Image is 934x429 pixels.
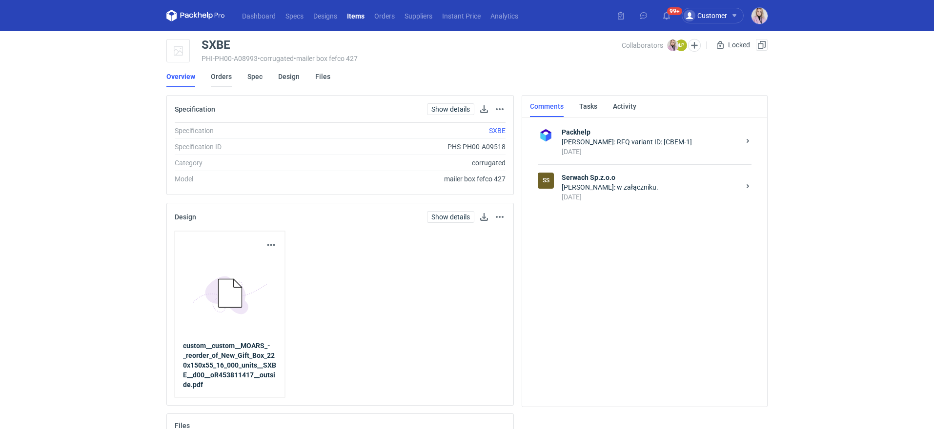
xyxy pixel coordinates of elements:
[714,39,752,51] div: Locked
[538,127,554,143] img: Packhelp
[562,127,740,137] strong: Packhelp
[211,66,232,87] a: Orders
[175,142,307,152] div: Specification ID
[281,10,308,21] a: Specs
[265,239,277,251] button: Actions
[183,341,277,390] a: custom__custom__MOARS_-_reorder_of_New_Gift_Box_220x150x55_16_000_units__SXBE__d00__oR453811417__...
[175,158,307,168] div: Category
[237,10,281,21] a: Dashboard
[247,66,263,87] a: Spec
[427,103,474,115] a: Show details
[562,182,740,192] div: [PERSON_NAME]: w załączniku.
[437,10,486,21] a: Instant Price
[175,213,196,221] h2: Design
[622,41,663,49] span: Collaborators
[579,96,597,117] a: Tasks
[258,55,294,62] span: • corrugated
[682,8,751,23] button: Customer
[562,192,740,202] div: [DATE]
[675,39,687,51] figcaption: ŁP
[278,66,300,87] a: Design
[494,211,506,223] button: Actions
[538,173,554,189] figcaption: SS
[294,55,358,62] span: • mailer box fefco 427
[307,142,506,152] div: PHS-PH00-A09518
[613,96,636,117] a: Activity
[166,10,225,21] svg: Packhelp Pro
[175,174,307,184] div: Model
[202,55,622,62] div: PHI-PH00-A08993
[756,39,768,51] button: Duplicate Item
[751,8,768,24] img: Klaudia Wiśniewska
[369,10,400,21] a: Orders
[307,158,506,168] div: corrugated
[688,39,701,52] button: Edit collaborators
[427,211,474,223] a: Show details
[166,66,195,87] a: Overview
[486,10,523,21] a: Analytics
[400,10,437,21] a: Suppliers
[684,10,727,21] div: Customer
[478,103,490,115] button: Download specification
[308,10,342,21] a: Designs
[659,8,674,23] button: 99+
[538,173,554,189] div: Serwach Sp.z.o.o
[315,66,330,87] a: Files
[494,103,506,115] button: Actions
[175,105,215,113] h2: Specification
[183,342,276,389] strong: custom__custom__MOARS_-_reorder_of_New_Gift_Box_220x150x55_16_000_units__SXBE__d00__oR453811417__...
[175,126,307,136] div: Specification
[562,173,740,182] strong: Serwach Sp.z.o.o
[202,39,230,51] div: SXBE
[489,127,506,135] a: SXBE
[562,137,740,147] div: [PERSON_NAME]: RFQ variant ID: [CBEM-1]
[530,96,564,117] a: Comments
[667,39,679,51] img: Klaudia Wiśniewska
[307,174,506,184] div: mailer box fefco 427
[342,10,369,21] a: Items
[562,147,740,156] div: [DATE]
[478,211,490,223] button: Download design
